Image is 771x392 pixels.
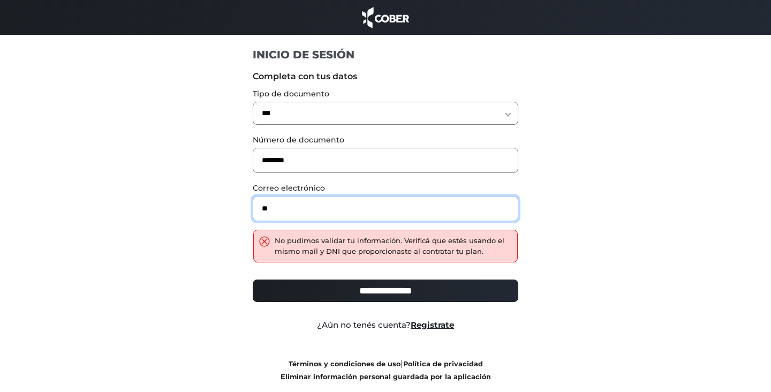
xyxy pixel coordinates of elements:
img: cober_marca.png [359,5,412,29]
a: Términos y condiciones de uso [289,360,400,368]
label: Correo electrónico [253,183,519,194]
h1: INICIO DE SESIÓN [253,48,519,62]
div: ¿Aún no tenés cuenta? [245,319,527,331]
div: | [245,357,527,383]
a: Registrate [411,320,454,330]
label: Número de documento [253,134,519,146]
a: Eliminar información personal guardada por la aplicación [281,373,491,381]
a: Política de privacidad [403,360,483,368]
label: Tipo de documento [253,88,519,100]
label: Completa con tus datos [253,70,519,83]
div: No pudimos validar tu información. Verificá que estés usando el mismo mail y DNI que proporcionas... [275,236,512,257]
